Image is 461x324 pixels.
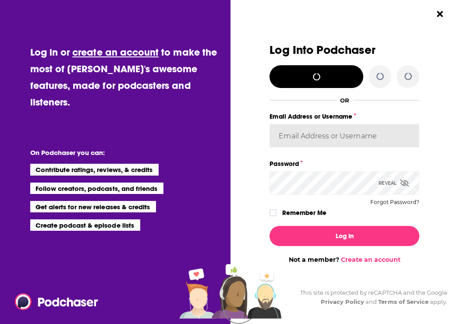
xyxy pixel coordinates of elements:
a: create an account [72,46,159,58]
li: Get alerts for new releases & credits [30,201,156,212]
label: Remember Me [282,207,326,218]
div: Reveal [379,171,409,195]
li: Follow creators, podcasts, and friends [30,183,164,194]
label: Password [270,158,419,169]
h3: Log Into Podchaser [270,44,419,56]
div: Not a member? [270,256,419,264]
li: On Podchaser you can: [30,148,206,157]
a: Terms of Service [378,298,429,305]
input: Email Address or Username [270,124,419,148]
a: Podchaser - Follow, Share and Rate Podcasts [14,293,92,310]
button: Close Button [432,6,448,22]
a: Create an account [341,256,401,264]
div: OR [340,97,349,104]
img: Podchaser - Follow, Share and Rate Podcasts [14,293,99,310]
button: Forgot Password? [370,199,419,205]
li: Contribute ratings, reviews, & credits [30,164,159,175]
div: This site is protected by reCAPTCHA and the Google and apply. [298,288,447,306]
li: Create podcast & episode lists [30,219,140,231]
button: Log In [270,226,419,246]
label: Email Address or Username [270,111,419,122]
a: Privacy Policy [321,298,365,305]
